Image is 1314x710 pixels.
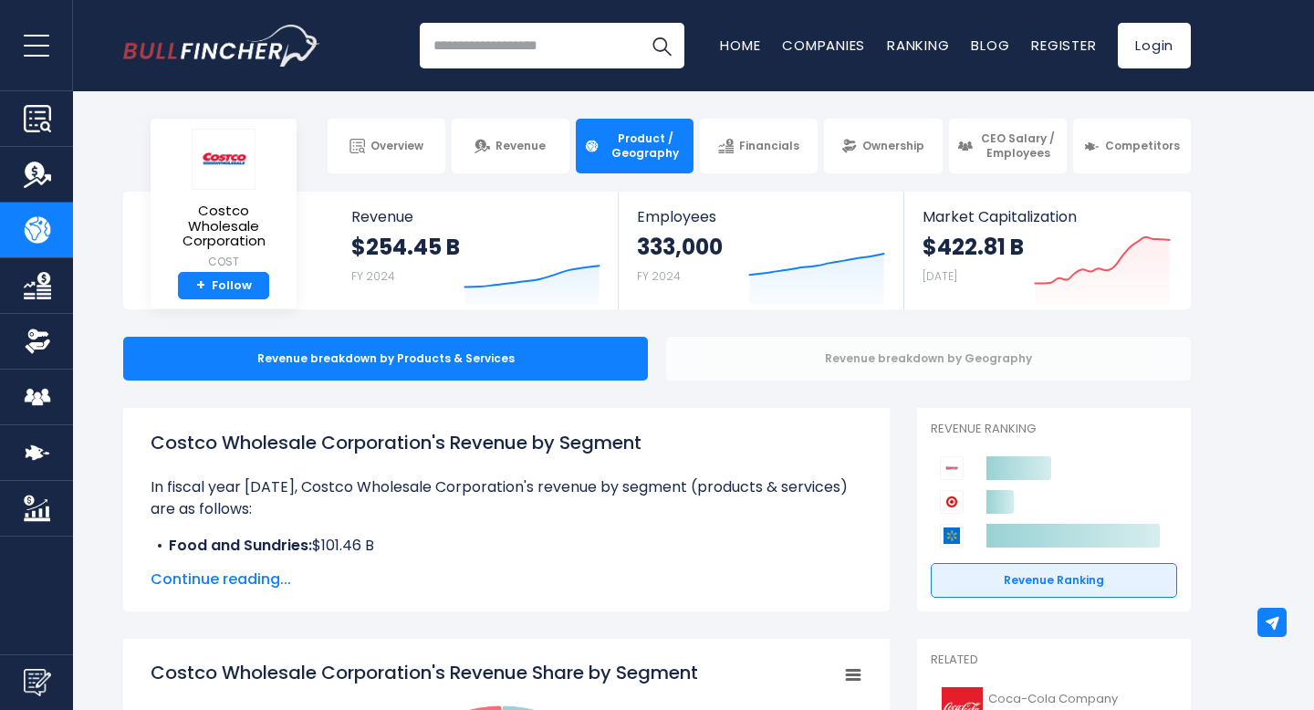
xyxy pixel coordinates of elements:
img: Target Corporation competitors logo [940,490,964,514]
a: Revenue $254.45 B FY 2024 [333,192,619,309]
div: Revenue breakdown by Products & Services [123,337,648,381]
a: Market Capitalization $422.81 B [DATE] [904,192,1189,309]
img: Bullfincher logo [123,25,320,67]
a: Competitors [1073,119,1191,173]
span: Continue reading... [151,569,862,590]
a: Ownership [824,119,942,173]
a: Overview [328,119,445,173]
span: Ownership [862,139,924,153]
small: [DATE] [923,268,957,284]
img: Ownership [24,328,51,355]
span: Product / Geography [605,131,685,160]
a: Revenue [452,119,569,173]
span: Costco Wholesale Corporation [165,204,282,249]
span: Revenue [351,208,600,225]
a: Register [1031,36,1096,55]
small: FY 2024 [637,268,681,284]
p: In fiscal year [DATE], Costco Wholesale Corporation's revenue by segment (products & services) ar... [151,476,862,520]
img: Walmart competitors logo [940,524,964,548]
span: Financials [739,139,799,153]
a: Financials [700,119,818,173]
strong: $422.81 B [923,233,1024,261]
div: Revenue breakdown by Geography [666,337,1191,381]
a: Ranking [887,36,949,55]
b: Food and Sundries: [169,535,312,556]
span: Overview [370,139,423,153]
p: Revenue Ranking [931,422,1177,437]
a: Product / Geography [576,119,693,173]
a: Companies [782,36,865,55]
span: Competitors [1105,139,1180,153]
small: FY 2024 [351,268,395,284]
a: Go to homepage [123,25,319,67]
span: Revenue [495,139,546,153]
tspan: Costco Wholesale Corporation's Revenue Share by Segment [151,660,698,685]
li: $101.46 B [151,535,862,557]
small: COST [165,254,282,270]
a: Blog [971,36,1009,55]
strong: + [196,277,205,294]
h1: Costco Wholesale Corporation's Revenue by Segment [151,429,862,456]
a: CEO Salary / Employees [949,119,1067,173]
a: Employees 333,000 FY 2024 [619,192,902,309]
a: Home [720,36,760,55]
a: Login [1118,23,1191,68]
strong: $254.45 B [351,233,460,261]
button: Search [639,23,684,68]
span: Market Capitalization [923,208,1171,225]
p: Related [931,653,1177,668]
span: CEO Salary / Employees [978,131,1058,160]
span: Employees [637,208,884,225]
a: +Follow [178,272,269,300]
img: Costco Wholesale Corporation competitors logo [940,456,964,480]
strong: 333,000 [637,233,723,261]
a: Costco Wholesale Corporation COST [164,128,283,272]
a: Revenue Ranking [931,563,1177,598]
